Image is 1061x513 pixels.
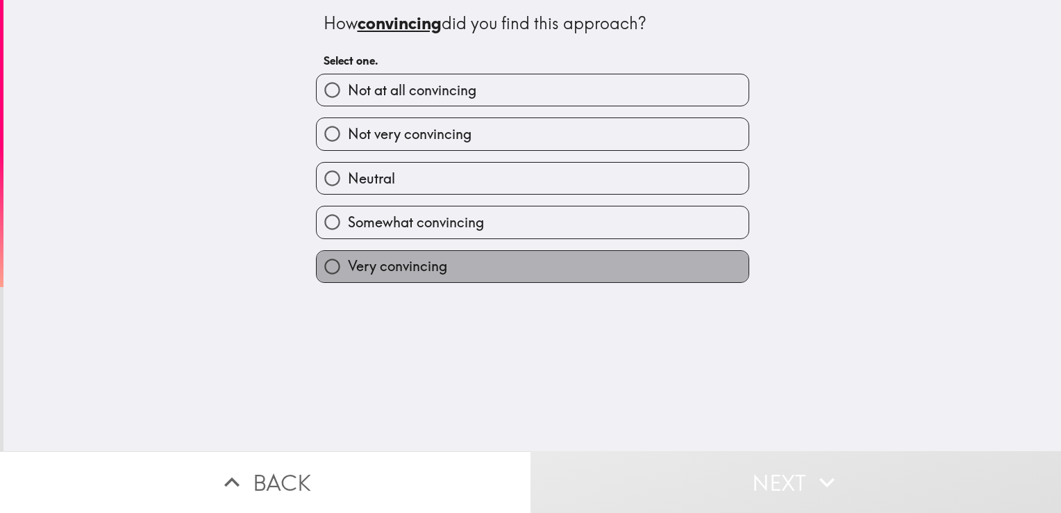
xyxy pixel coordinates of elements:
button: Very convincing [317,251,749,282]
span: Not very convincing [348,124,471,144]
span: Neutral [348,169,395,188]
button: Neutral [317,163,749,194]
span: Not at all convincing [348,81,476,100]
button: Not at all convincing [317,74,749,106]
div: How did you find this approach? [324,12,742,35]
u: convincing [358,13,442,33]
span: Somewhat convincing [348,213,484,232]
button: Somewhat convincing [317,206,749,238]
button: Next [530,451,1061,513]
button: Not very convincing [317,118,749,149]
span: Very convincing [348,256,447,276]
h6: Select one. [324,53,742,68]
